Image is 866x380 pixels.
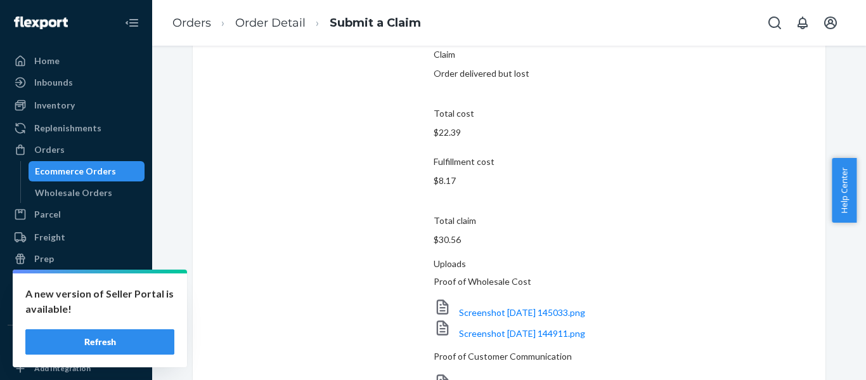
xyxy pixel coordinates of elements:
a: Wholesale Orders [29,183,145,203]
p: $8.17 [434,174,585,187]
button: Open notifications [790,10,815,36]
a: Ecommerce Orders [29,161,145,181]
div: Wholesale Orders [35,187,112,199]
button: Open Search Box [762,10,787,36]
a: Screenshot [DATE] 144911.png [459,328,585,339]
a: Screenshot [DATE] 145033.png [459,307,585,318]
div: Orders [34,143,65,156]
a: Parcel [8,204,145,225]
div: Inbounds [34,76,73,89]
a: Freight [8,227,145,247]
button: Integrations [8,336,145,356]
a: Reporting [8,293,145,313]
a: Returns [8,270,145,291]
a: Orders [8,140,145,160]
div: Prep [34,252,54,265]
ol: breadcrumbs [162,4,431,42]
a: Home [8,51,145,71]
p: Total claim [434,214,585,227]
button: Refresh [25,329,174,355]
div: Parcel [34,208,61,221]
button: Close Navigation [119,10,145,36]
a: Orders [172,16,211,30]
p: $22.39 [434,126,585,139]
button: Open account menu [818,10,843,36]
a: Order Detail [235,16,306,30]
p: A new version of Seller Portal is available! [25,286,174,317]
button: Help Center [832,158,856,223]
a: Replenishments [8,118,145,138]
p: Total cost [434,107,585,120]
div: Home [34,55,60,67]
p: Order delivered but lost [434,67,585,80]
div: Freight [34,231,65,244]
div: Ecommerce Orders [35,165,116,178]
div: Inventory [34,99,75,112]
a: Add Integration [8,361,145,376]
p: Claim [434,48,585,61]
a: Inbounds [8,72,145,93]
a: Submit a Claim [330,16,421,30]
header: Uploads [434,258,585,270]
img: Flexport logo [14,16,68,29]
p: $30.56 [434,233,585,246]
a: Inventory [8,95,145,115]
div: Replenishments [34,122,101,134]
div: Add Integration [34,363,91,374]
p: Fulfillment cost [434,155,585,168]
a: Prep [8,249,145,269]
